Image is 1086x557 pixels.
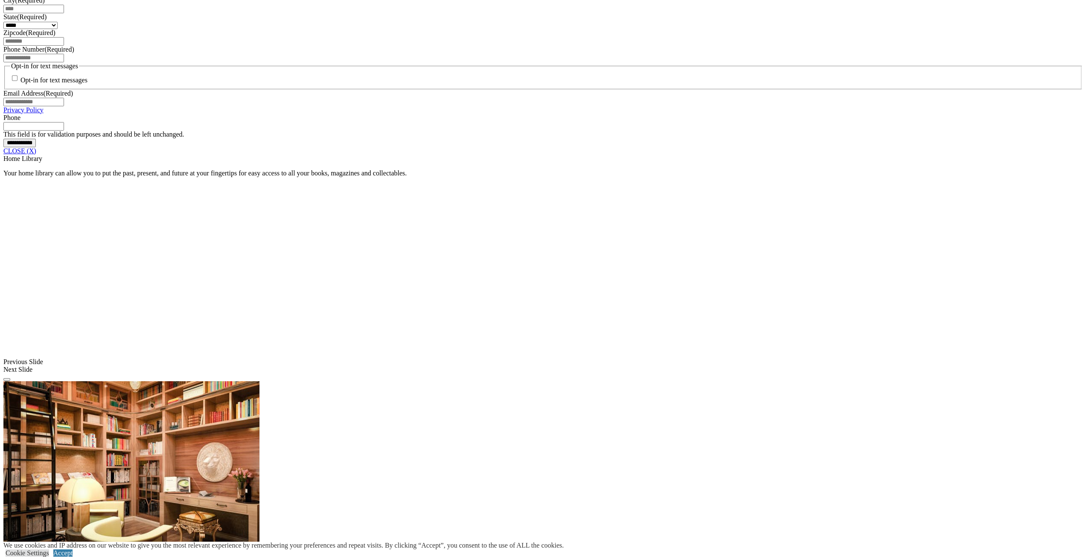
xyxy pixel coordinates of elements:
span: (Required) [44,90,73,97]
label: Phone [3,114,20,121]
span: Home Library [3,155,42,162]
label: Zipcode [3,29,55,36]
a: Accept [53,549,73,557]
label: Opt-in for text messages [20,77,87,84]
div: We use cookies and IP address on our website to give you the most relevant experience by remember... [3,542,564,549]
legend: Opt-in for text messages [10,62,79,70]
div: Previous Slide [3,358,1083,366]
span: (Required) [26,29,55,36]
a: Privacy Policy [3,106,44,114]
div: This field is for validation purposes and should be left unchanged. [3,131,1083,138]
label: Email Address [3,90,73,97]
img: Banner for mobile view [3,381,259,552]
p: Your home library can allow you to put the past, present, and future at your fingertips for easy ... [3,169,1083,177]
span: (Required) [17,13,47,20]
label: State [3,13,47,20]
a: CLOSE (X) [3,147,36,155]
a: Cookie Settings [6,549,49,557]
label: Phone Number [3,46,74,53]
div: Next Slide [3,366,1083,373]
button: Click here to pause slide show [3,378,10,381]
span: (Required) [44,46,74,53]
